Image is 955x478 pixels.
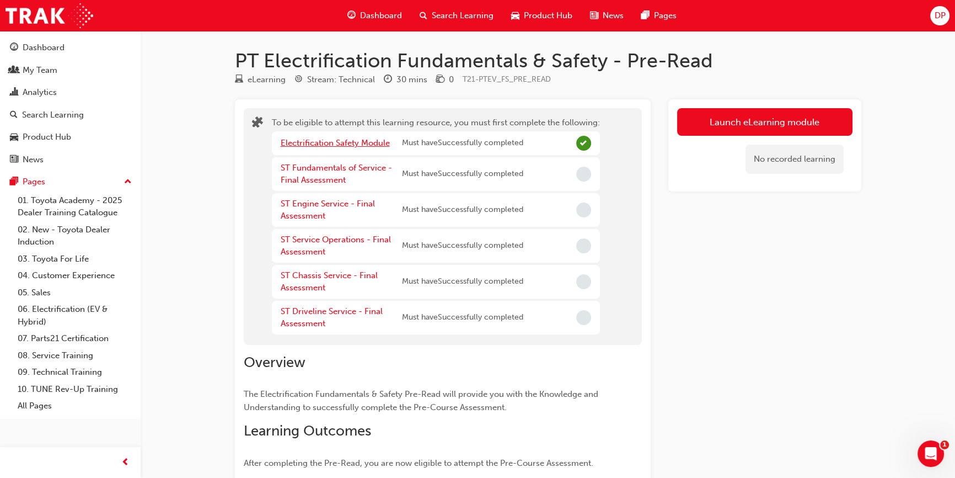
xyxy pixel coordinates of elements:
span: Must have Successfully completed [402,204,523,216]
span: prev-icon [121,456,130,470]
span: Incomplete [576,274,591,289]
div: Search Learning [22,109,84,121]
span: Incomplete [576,167,591,182]
img: Trak [6,3,93,28]
a: 08. Service Training [13,347,136,364]
button: DP [930,6,949,25]
span: Overview [244,354,305,371]
span: target-icon [294,75,303,85]
div: News [23,153,44,166]
span: The Electrification Fundamentals & Safety Pre-Read will provide you with the Knowledge and Unders... [244,389,600,412]
div: eLearning [248,73,286,86]
span: Must have Successfully completed [402,311,523,324]
a: Electrification Safety Module [281,138,390,148]
a: 04. Customer Experience [13,267,136,284]
a: pages-iconPages [632,4,685,27]
a: 06. Electrification (EV & Hybrid) [13,301,136,330]
span: News [603,9,624,22]
a: ST Service Operations - Final Assessment [281,235,391,257]
span: search-icon [10,110,18,120]
div: Duration [384,73,427,87]
a: 10. TUNE Rev-Up Training [13,381,136,398]
a: Analytics [4,82,136,103]
span: car-icon [10,132,18,142]
span: Incomplete [576,238,591,253]
span: Incomplete [576,310,591,325]
span: pages-icon [641,9,650,23]
div: 0 [449,73,454,86]
span: chart-icon [10,88,18,98]
span: Must have Successfully completed [402,275,523,288]
span: guage-icon [10,43,18,53]
div: My Team [23,64,57,77]
button: Launch eLearning module [677,108,852,136]
a: search-iconSearch Learning [411,4,502,27]
div: 30 mins [396,73,427,86]
span: Learning resource code [463,75,551,84]
div: No recorded learning [745,145,844,174]
span: Learning Outcomes [244,422,371,439]
a: 01. Toyota Academy - 2025 Dealer Training Catalogue [13,192,136,221]
button: Pages [4,172,136,192]
span: 1 [940,440,949,449]
a: Search Learning [4,105,136,125]
a: 05. Sales [13,284,136,301]
a: ST Chassis Service - Final Assessment [281,270,378,293]
a: 03. Toyota For Life [13,251,136,268]
span: pages-icon [10,177,18,187]
span: search-icon [420,9,427,23]
button: DashboardMy TeamAnalyticsSearch LearningProduct HubNews [4,35,136,172]
span: news-icon [10,155,18,165]
a: 07. Parts21 Certification [13,330,136,347]
a: ST Engine Service - Final Assessment [281,199,375,221]
div: Pages [23,176,45,188]
a: news-iconNews [581,4,632,27]
span: After completing the Pre-Read, you are now eligible to attempt the Pre-Course Assessment. [244,458,593,468]
div: Stream: Technical [307,73,375,86]
div: Stream [294,73,375,87]
span: clock-icon [384,75,392,85]
span: Product Hub [524,9,572,22]
span: Incomplete [576,203,591,217]
a: Dashboard [4,38,136,58]
span: car-icon [511,9,519,23]
span: news-icon [590,9,598,23]
span: guage-icon [347,9,356,23]
a: All Pages [13,397,136,415]
a: ST Driveline Service - Final Assessment [281,306,383,329]
span: Complete [576,136,591,151]
span: Dashboard [360,9,402,22]
span: money-icon [436,75,444,85]
span: DP [934,9,945,22]
a: guage-iconDashboard [339,4,411,27]
a: 09. Technical Training [13,364,136,381]
span: Must have Successfully completed [402,168,523,180]
iframe: Intercom live chat [918,440,944,467]
a: My Team [4,60,136,81]
a: ST Fundamentals of Service - Final Assessment [281,163,392,185]
span: learningResourceType_ELEARNING-icon [235,75,243,85]
span: Pages [654,9,677,22]
div: To be eligible to attempt this learning resource, you must first complete the following: [272,116,600,337]
a: 02. New - Toyota Dealer Induction [13,221,136,251]
div: Type [235,73,286,87]
span: Search Learning [432,9,493,22]
div: Product Hub [23,131,71,144]
a: Product Hub [4,127,136,147]
div: Analytics [23,86,57,99]
span: Must have Successfully completed [402,240,523,252]
div: Price [436,73,454,87]
div: Dashboard [23,41,65,54]
a: News [4,150,136,170]
span: up-icon [124,175,132,189]
span: puzzle-icon [252,118,263,130]
span: people-icon [10,66,18,76]
span: Must have Successfully completed [402,137,523,150]
h1: PT Electrification Fundamentals & Safety - Pre-Read [235,49,861,73]
a: car-iconProduct Hub [502,4,581,27]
